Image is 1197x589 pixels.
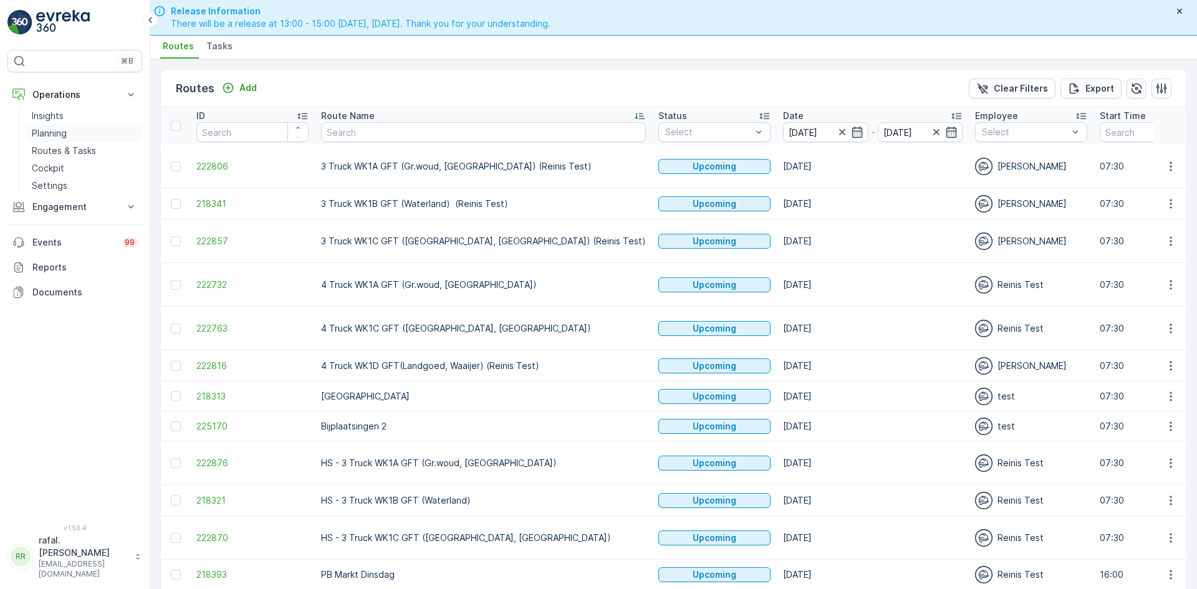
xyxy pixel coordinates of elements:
button: Upcoming [658,358,771,373]
p: Upcoming [693,322,736,335]
div: Reinis Test [975,529,1087,547]
input: dd/mm/yyyy [878,122,963,142]
img: logo_light-DOdMpM7g.png [36,10,90,35]
div: [PERSON_NAME] [975,357,1087,375]
a: 218393 [196,568,309,581]
p: Add [239,82,257,94]
td: [DATE] [777,485,969,516]
p: Upcoming [693,360,736,372]
span: 222857 [196,235,309,247]
button: Operations [7,82,142,107]
div: Toggle Row Selected [171,361,181,371]
a: 222806 [196,160,309,173]
td: [DATE] [777,381,969,411]
p: Upcoming [693,160,736,173]
p: Insights [32,110,64,122]
div: Toggle Row Selected [171,199,181,209]
div: [PERSON_NAME] [975,195,1087,213]
div: [PERSON_NAME] [975,232,1087,250]
p: 4 Truck WK1C GFT ([GEOGRAPHIC_DATA], [GEOGRAPHIC_DATA]) [321,322,646,335]
div: Toggle Row Selected [171,533,181,543]
span: Routes [163,40,194,52]
button: Upcoming [658,159,771,174]
img: svg%3e [975,529,993,547]
p: Date [783,110,804,122]
td: [DATE] [777,145,969,188]
td: [DATE] [777,188,969,219]
img: svg%3e [975,566,993,583]
p: 4 Truck WK1A GFT (Gr.woud, [GEOGRAPHIC_DATA]) [321,279,646,291]
a: Reports [7,255,142,280]
td: [DATE] [777,441,969,485]
p: Export [1085,82,1114,95]
img: svg%3e [975,388,993,405]
td: [DATE] [777,516,969,560]
a: Cockpit [27,160,142,177]
p: Route Name [321,110,375,122]
a: 222870 [196,532,309,544]
div: RR [11,547,31,567]
p: Engagement [32,201,117,213]
p: Upcoming [693,390,736,403]
p: Routes [176,80,214,97]
p: PB Markt Dinsdag [321,568,646,581]
input: dd/mm/yyyy [783,122,868,142]
a: Insights [27,107,142,125]
p: Select [982,126,1068,138]
img: svg%3e [975,454,993,472]
img: svg%3e [975,158,993,175]
p: 3 Truck WK1B GFT (Waterland) (Reinis Test) [321,198,646,210]
a: 218321 [196,494,309,507]
span: 225170 [196,420,309,433]
p: 4 Truck WK1D GFT(Landgoed, Waaijer) (Reinis Test) [321,360,646,372]
div: Toggle Row Selected [171,280,181,290]
div: [PERSON_NAME] [975,158,1087,175]
p: Documents [32,286,137,299]
input: Search [196,122,309,142]
p: 3 Truck WK1C GFT ([GEOGRAPHIC_DATA], [GEOGRAPHIC_DATA]) (Reinis Test) [321,235,646,247]
p: - [871,125,875,140]
button: Upcoming [658,567,771,582]
p: Events [32,236,115,249]
p: Select [665,126,751,138]
a: 218341 [196,198,309,210]
a: Events99 [7,230,142,255]
img: svg%3e [975,418,993,435]
td: [DATE] [777,307,969,350]
button: Engagement [7,194,142,219]
p: 99 [125,237,135,247]
a: Planning [27,125,142,142]
p: Bijplaatsingen 2 [321,420,646,433]
p: Settings [32,180,67,192]
p: Upcoming [693,198,736,210]
img: svg%3e [975,357,993,375]
button: Export [1060,79,1122,98]
td: [DATE] [777,350,969,381]
p: ⌘B [121,56,133,66]
input: Search [321,122,646,142]
span: There will be a release at 13:00 - 15:00 [DATE], [DATE]. Thank you for your understanding. [171,17,550,30]
span: Release Information [171,5,550,17]
div: Toggle Row Selected [171,458,181,468]
img: svg%3e [975,320,993,337]
a: 222876 [196,457,309,469]
div: Toggle Row Selected [171,391,181,401]
p: HS - 3 Truck WK1B GFT (Waterland) [321,494,646,507]
a: Documents [7,280,142,305]
p: Upcoming [693,532,736,544]
button: Upcoming [658,493,771,508]
td: [DATE] [777,411,969,441]
a: Routes & Tasks [27,142,142,160]
button: Upcoming [658,389,771,404]
p: Upcoming [693,279,736,291]
div: Toggle Row Selected [171,236,181,246]
div: Toggle Row Selected [171,496,181,505]
p: Employee [975,110,1018,122]
a: 218313 [196,390,309,403]
span: 222816 [196,360,309,372]
a: 222732 [196,279,309,291]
